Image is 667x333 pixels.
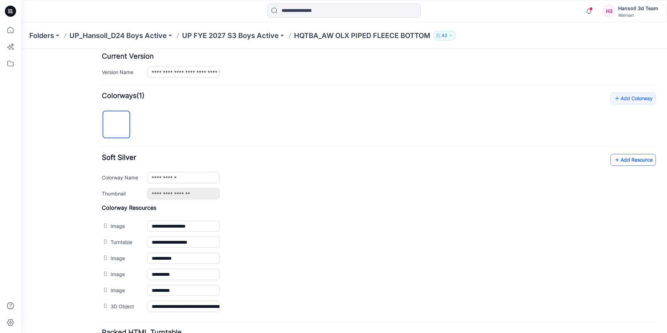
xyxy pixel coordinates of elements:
a: Folders [29,31,54,40]
a: UP FYE 2027 S3 Boys Active [182,31,279,40]
label: Image [90,173,119,181]
label: Image [90,237,119,245]
div: Walmart [618,13,658,18]
h4: Packed HTML Turntable [81,280,635,287]
button: 43 [433,31,456,40]
p: HQTBA_AW OLX PIPED FLEECE BOTTOM [294,31,430,40]
p: 43 [442,32,447,39]
div: Hansoll 3d Team [618,4,658,13]
label: Turntable [90,189,119,197]
div: H3 [603,5,615,17]
label: Thumbnail [81,141,119,148]
label: Colorway Name [81,125,119,132]
h4: Colorway Resources [81,155,635,162]
a: Add Resource [590,105,635,117]
label: Image [90,221,119,229]
a: UP_Hansoll_D24 Boys Active [69,31,167,40]
span: Soft Silver [81,104,115,113]
label: 3D Object [90,253,119,261]
iframe: edit-style [21,49,667,333]
label: Image [90,205,119,213]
